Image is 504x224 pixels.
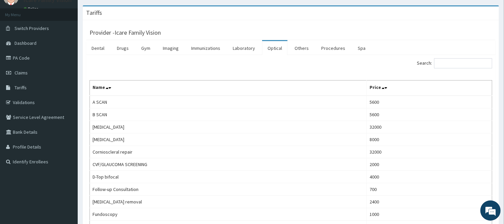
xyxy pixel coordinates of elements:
td: 5600 [367,108,492,121]
th: Name [90,81,367,96]
td: Cornioscleral repair [90,146,367,158]
td: A SCAN [90,96,367,108]
a: Laboratory [227,41,260,55]
a: Imaging [157,41,184,55]
a: Online [24,6,40,11]
td: 2400 [367,196,492,208]
td: 5600 [367,96,492,108]
a: Dental [86,41,110,55]
a: Gym [136,41,156,55]
td: [MEDICAL_DATA] removal [90,196,367,208]
th: Price [367,81,492,96]
td: Fundoscopy [90,208,367,221]
input: Search: [434,58,492,68]
td: 1000 [367,208,492,221]
td: 32000 [367,146,492,158]
td: 4000 [367,171,492,183]
td: D-Top bifocal [90,171,367,183]
span: Switch Providers [15,25,49,31]
a: Immunizations [186,41,226,55]
td: B SCAN [90,108,367,121]
a: Optical [262,41,287,55]
td: Follow-up Consultation [90,183,367,196]
span: Dashboard [15,40,36,46]
td: [MEDICAL_DATA] [90,133,367,146]
h3: Tariffs [86,10,102,16]
td: CVF/GLAUCOMA SCREENING [90,158,367,171]
a: Drugs [111,41,134,55]
span: Tariffs [15,85,27,91]
a: Spa [352,41,371,55]
label: Search: [417,58,492,68]
td: [MEDICAL_DATA] [90,121,367,133]
a: Others [289,41,314,55]
a: Procedures [316,41,351,55]
td: 8000 [367,133,492,146]
td: 32000 [367,121,492,133]
td: 2000 [367,158,492,171]
td: 700 [367,183,492,196]
span: Claims [15,70,28,76]
h3: Provider - Icare Family Vision [90,30,161,36]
